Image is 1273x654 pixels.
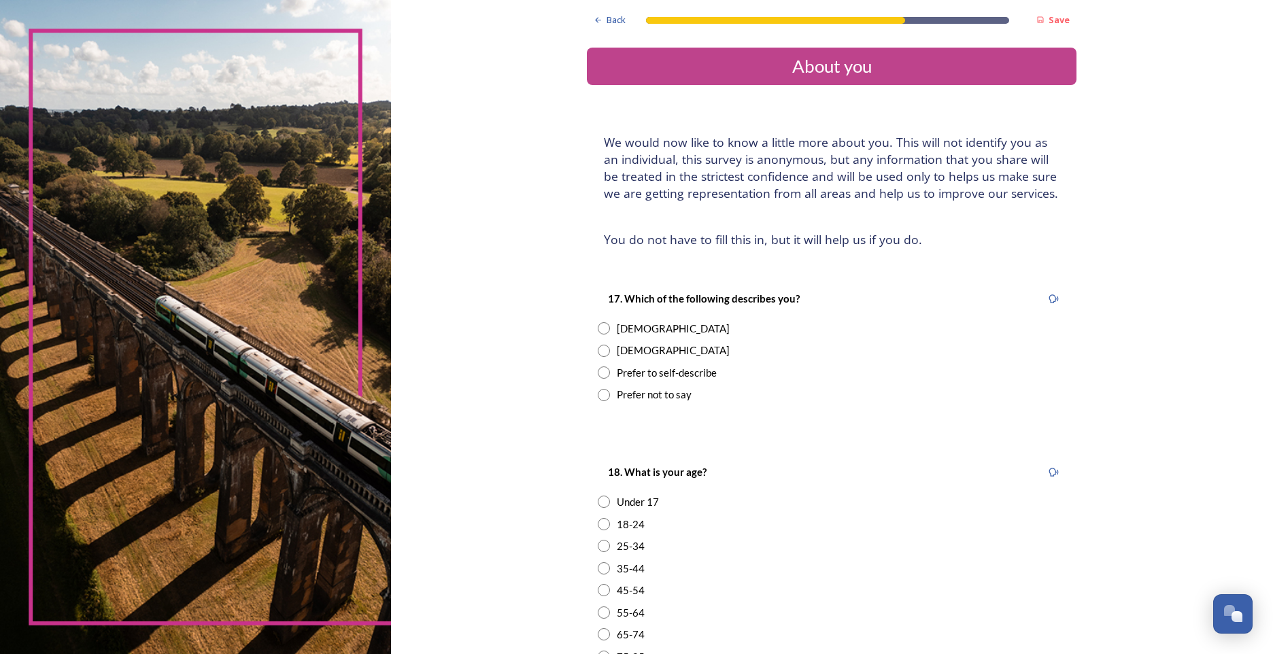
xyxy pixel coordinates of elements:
[617,343,730,358] div: [DEMOGRAPHIC_DATA]
[617,627,645,642] div: 65-74
[617,517,645,532] div: 18-24
[617,494,659,510] div: Under 17
[617,583,645,598] div: 45-54
[617,605,645,621] div: 55-64
[604,134,1059,202] h4: We would now like to know a little more about you. This will not identify you as an individual, t...
[607,14,626,27] span: Back
[617,538,645,554] div: 25-34
[617,321,730,337] div: [DEMOGRAPHIC_DATA]
[608,292,800,305] strong: 17. Which of the following describes you?
[604,231,1059,248] h4: You do not have to fill this in, but it will help us if you do.
[1049,14,1070,26] strong: Save
[608,466,707,478] strong: 18. What is your age?
[617,387,692,402] div: Prefer not to say
[1213,594,1253,634] button: Open Chat
[617,561,645,576] div: 35-44
[592,53,1071,80] div: About you
[617,365,717,381] div: Prefer to self-describe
